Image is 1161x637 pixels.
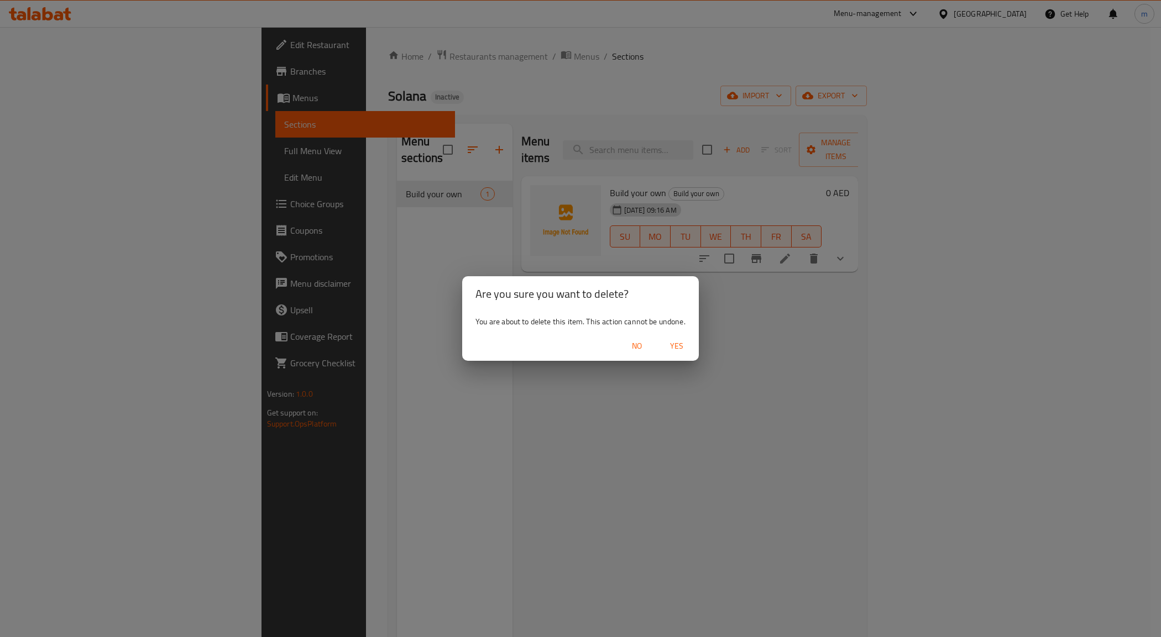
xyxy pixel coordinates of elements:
[475,285,686,303] h2: Are you sure you want to delete?
[663,339,690,353] span: Yes
[619,336,655,356] button: No
[659,336,694,356] button: Yes
[624,339,650,353] span: No
[462,312,699,331] div: You are about to delete this item. This action cannot be undone.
